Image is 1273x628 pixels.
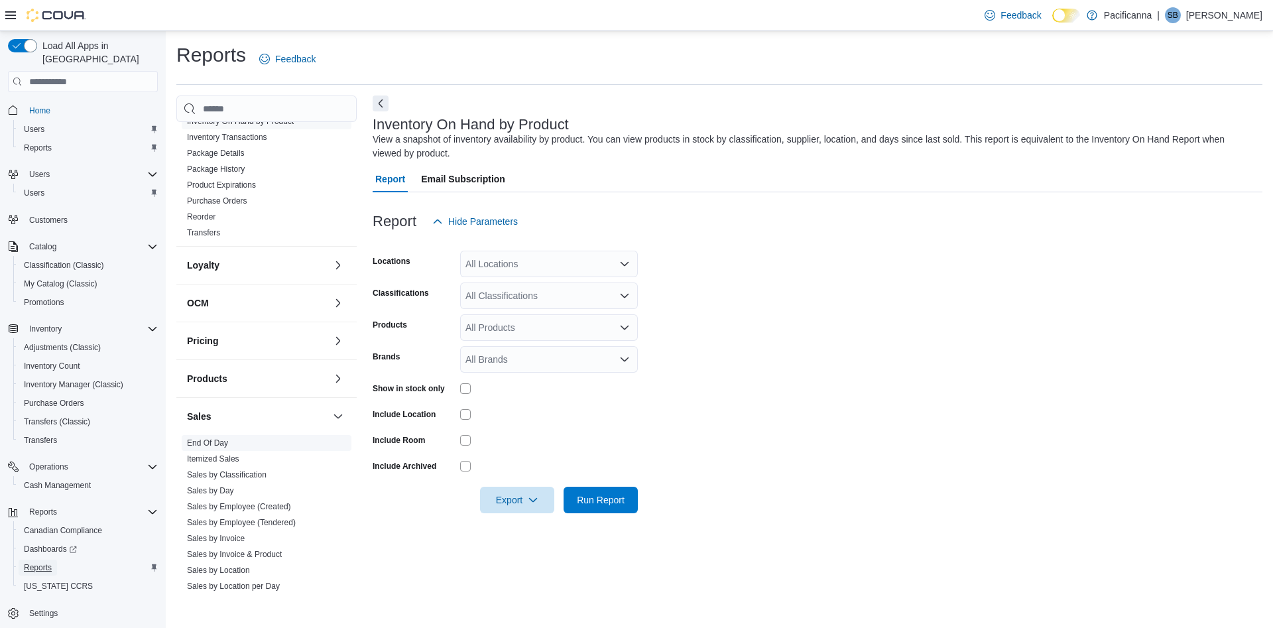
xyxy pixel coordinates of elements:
span: Home [29,105,50,116]
span: Sales by Employee (Created) [187,501,291,512]
a: Reorder [187,212,215,221]
span: Inventory Count [24,361,80,371]
span: Package Details [187,148,245,158]
h3: Products [187,372,227,385]
a: Sales by Location [187,566,250,575]
span: Email Subscription [421,166,505,192]
button: Classification (Classic) [13,256,163,275]
a: Customers [24,212,73,228]
span: Product Expirations [187,180,256,190]
button: Export [480,487,554,513]
div: Sandra Boyd [1165,7,1181,23]
a: End Of Day [187,438,228,448]
span: Inventory Transactions [187,132,267,143]
span: Feedback [1000,9,1041,22]
button: Products [330,371,346,387]
span: Users [19,121,158,137]
button: Products [187,372,328,385]
button: Next [373,95,389,111]
span: Inventory Manager (Classic) [24,379,123,390]
p: [PERSON_NAME] [1186,7,1262,23]
h3: Inventory On Hand by Product [373,117,569,133]
span: Dashboards [24,544,77,554]
button: Catalog [3,237,163,256]
h3: Pricing [187,334,218,347]
span: My Catalog (Classic) [19,276,158,292]
label: Products [373,320,407,330]
span: Reports [24,562,52,573]
button: Inventory Count [13,357,163,375]
span: Inventory Manager (Classic) [19,377,158,393]
a: Sales by Day [187,486,234,495]
span: Sales by Day [187,485,234,496]
span: Export [488,487,546,513]
a: Purchase Orders [187,196,247,206]
a: Transfers (Classic) [19,414,95,430]
a: My Catalog (Classic) [19,276,103,292]
h3: Report [373,214,416,229]
button: Open list of options [619,322,630,333]
span: Cash Management [19,477,158,493]
span: Users [19,185,158,201]
button: Customers [3,210,163,229]
span: Customers [24,212,158,228]
a: Package Details [187,149,245,158]
button: Operations [3,458,163,476]
button: My Catalog (Classic) [13,275,163,293]
a: Settings [24,605,63,621]
a: [US_STATE] CCRS [19,578,98,594]
span: Transfers [19,432,158,448]
span: Purchase Orders [19,395,158,411]
a: Home [24,103,56,119]
span: Transfers [24,435,57,446]
span: Settings [29,608,58,619]
button: [US_STATE] CCRS [13,577,163,596]
label: Show in stock only [373,383,445,394]
span: Catalog [29,241,56,252]
button: Canadian Compliance [13,521,163,540]
img: Cova [27,9,86,22]
button: OCM [187,296,328,310]
button: Operations [24,459,74,475]
button: Loyalty [330,257,346,273]
button: Reports [13,558,163,577]
span: Report [375,166,405,192]
span: Promotions [24,297,64,308]
label: Include Archived [373,461,436,471]
a: Purchase Orders [19,395,90,411]
span: Classification (Classic) [19,257,158,273]
button: Inventory [3,320,163,338]
button: Open list of options [619,290,630,301]
span: Users [24,124,44,135]
button: Adjustments (Classic) [13,338,163,357]
span: Operations [29,462,68,472]
button: Home [3,100,163,119]
span: Hide Parameters [448,215,518,228]
span: Operations [24,459,158,475]
label: Classifications [373,288,429,298]
a: Dashboards [13,540,163,558]
button: Reports [24,504,62,520]
button: Transfers [13,431,163,450]
span: Transfers [187,227,220,238]
a: Transfers [19,432,62,448]
span: Sales by Invoice & Product [187,549,282,560]
span: Transfers (Classic) [24,416,90,427]
button: Promotions [13,293,163,312]
button: Transfers (Classic) [13,412,163,431]
span: Dashboards [19,541,158,557]
button: OCM [330,295,346,311]
a: Sales by Location per Day [187,582,280,591]
span: Washington CCRS [19,578,158,594]
button: Reports [13,139,163,157]
button: Hide Parameters [427,208,523,235]
button: Loyalty [187,259,328,272]
span: Purchase Orders [24,398,84,408]
span: Users [24,166,158,182]
button: Open list of options [619,259,630,269]
button: Settings [3,603,163,623]
span: Sales by Invoice [187,533,245,544]
button: Pricing [330,333,346,349]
